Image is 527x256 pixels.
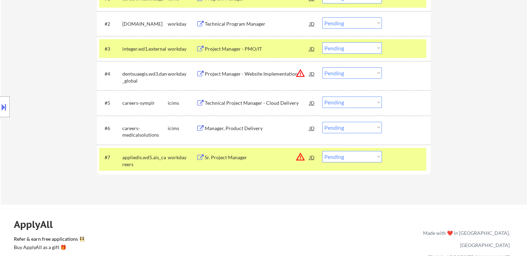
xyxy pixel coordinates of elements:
div: Project Manager - PMO/IT [205,45,309,52]
div: workday [168,45,196,52]
div: #2 [105,20,117,27]
a: Buy ApplyAll as a gift 🎁 [14,244,83,253]
div: icims [168,100,196,106]
div: Project Manager - Website Implementation [205,70,309,77]
div: JD [309,122,316,134]
button: warning_amber [296,68,305,78]
div: dentsuaegis.wd3.dan_global [122,70,168,84]
div: [DOMAIN_NAME] [122,20,168,27]
div: JD [309,96,316,109]
div: Made with ❤️ in [GEOGRAPHIC_DATA], [GEOGRAPHIC_DATA] [420,227,510,251]
button: warning_amber [296,152,305,162]
div: workday [168,20,196,27]
div: careers-symplr [122,100,168,106]
div: ApplyAll [14,219,61,230]
div: Technical Project Manager - Cloud Delivery [205,100,309,106]
a: Refer & earn free applications 👯‍♀️ [14,237,278,244]
div: JD [309,17,316,30]
div: JD [309,42,316,55]
div: Technical Program Manager [205,20,309,27]
div: Buy ApplyAll as a gift 🎁 [14,245,83,250]
div: workday [168,70,196,77]
div: workday [168,154,196,161]
div: JD [309,67,316,80]
div: JD [309,151,316,163]
div: careers-medicalsolutions [122,125,168,138]
div: icims [168,125,196,132]
div: Manager, Product Delivery [205,125,309,132]
div: Sr. Project Manager [205,154,309,161]
div: appliedis.wd5.ais_careers [122,154,168,168]
div: integer.wd1.external [122,45,168,52]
